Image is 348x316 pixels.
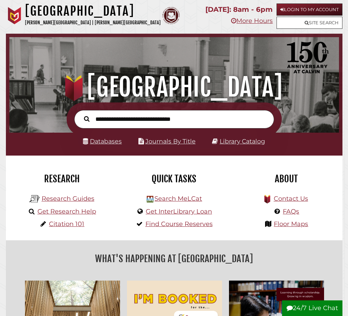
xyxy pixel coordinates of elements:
[220,138,265,145] a: Library Catalog
[49,220,84,228] a: Citation 101
[25,3,161,19] h1: [GEOGRAPHIC_DATA]
[145,138,196,145] a: Journals By Title
[274,220,308,228] a: Floor Maps
[283,208,299,215] a: FAQs
[11,251,337,267] h2: What's Happening at [GEOGRAPHIC_DATA]
[25,19,161,27] p: [PERSON_NAME][GEOGRAPHIC_DATA] | [PERSON_NAME][GEOGRAPHIC_DATA]
[277,3,342,16] a: Login to My Account
[231,17,273,25] a: More Hours
[154,195,202,202] a: Search MeLCat
[83,138,122,145] a: Databases
[277,17,342,29] a: Site Search
[162,7,180,24] img: Calvin Theological Seminary
[80,114,93,123] button: Search
[146,208,212,215] a: Get InterLibrary Loan
[147,196,153,202] img: Hekman Library Logo
[11,173,113,185] h2: Research
[84,116,90,122] i: Search
[6,7,23,24] img: Calvin University
[235,173,337,185] h2: About
[274,195,308,202] a: Contact Us
[15,72,334,102] h1: [GEOGRAPHIC_DATA]
[145,220,213,228] a: Find Course Reserves
[42,195,94,202] a: Research Guides
[205,3,273,16] p: [DATE]: 8am - 6pm
[123,173,225,185] h2: Quick Tasks
[29,194,40,204] img: Hekman Library Logo
[37,208,96,215] a: Get Research Help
